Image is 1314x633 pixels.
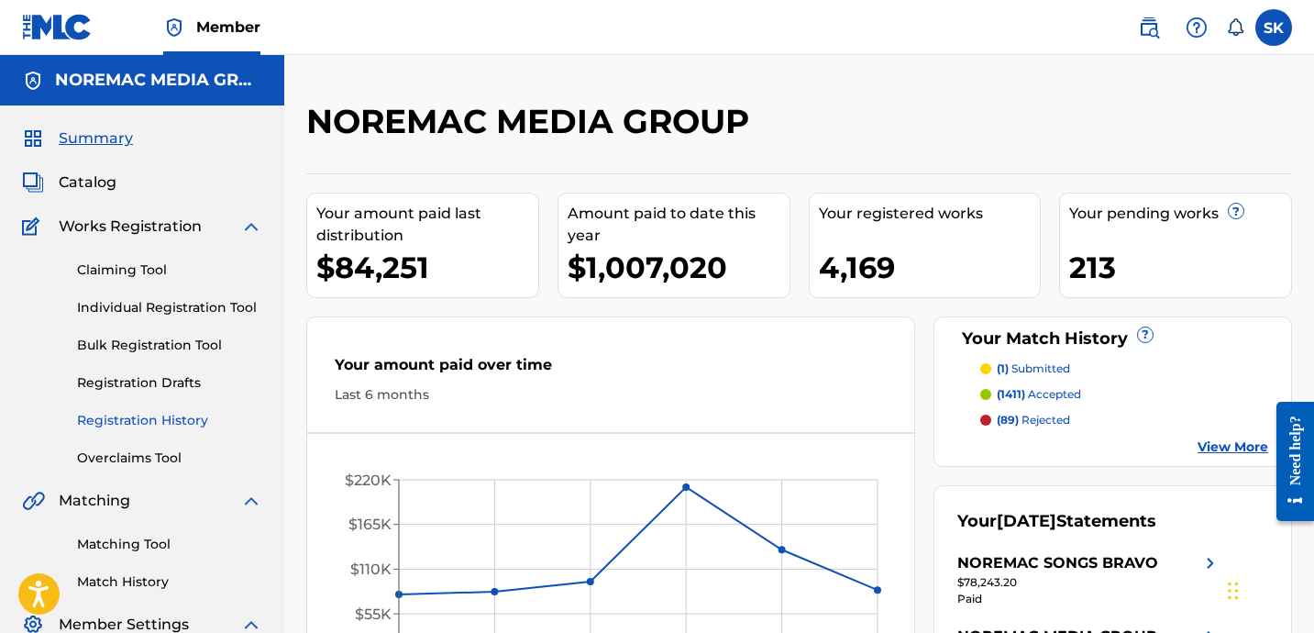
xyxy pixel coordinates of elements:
[957,327,1268,351] div: Your Match History
[997,511,1056,531] span: [DATE]
[59,490,130,512] span: Matching
[345,472,392,489] tspan: $220K
[22,128,44,150] img: Summary
[163,17,185,39] img: Top Rightsholder
[1255,9,1292,46] div: User Menu
[1198,438,1268,457] a: View More
[22,172,116,194] a: CatalogCatalog
[997,387,1025,401] span: (1411)
[59,216,202,238] span: Works Registration
[819,203,1041,225] div: Your registered works
[335,354,887,385] div: Your amount paid over time
[335,385,887,405] div: Last 6 months
[1138,17,1160,39] img: search
[316,203,538,247] div: Your amount paid last distribution
[957,552,1221,607] a: NOREMAC SONGS BRAVOright chevron icon$78,243.20Paid
[980,361,1268,377] a: (1) submitted
[77,373,262,393] a: Registration Drafts
[240,490,262,512] img: expand
[1263,388,1314,536] iframe: Resource Center
[957,591,1221,607] div: Paid
[819,247,1041,288] div: 4,169
[957,574,1221,591] div: $78,243.20
[59,128,133,150] span: Summary
[22,490,45,512] img: Matching
[77,411,262,430] a: Registration History
[1226,18,1244,37] div: Notifications
[997,413,1019,427] span: (89)
[997,386,1081,403] p: accepted
[22,14,93,40] img: MLC Logo
[77,298,262,317] a: Individual Registration Tool
[55,70,262,91] h5: NOREMAC MEDIA GROUP
[306,101,758,142] h2: NOREMAC MEDIA GROUP
[355,605,392,623] tspan: $55K
[350,561,392,578] tspan: $110K
[77,535,262,554] a: Matching Tool
[568,203,790,247] div: Amount paid to date this year
[240,216,262,238] img: expand
[1186,17,1208,39] img: help
[1222,545,1314,633] iframe: Chat Widget
[1131,9,1167,46] a: Public Search
[77,336,262,355] a: Bulk Registration Tool
[22,70,44,92] img: Accounts
[997,412,1070,428] p: rejected
[348,516,392,533] tspan: $165K
[77,449,262,468] a: Overclaims Tool
[1069,203,1291,225] div: Your pending works
[1228,563,1239,618] div: Drag
[997,361,1070,377] p: submitted
[77,261,262,280] a: Claiming Tool
[22,172,44,194] img: Catalog
[957,509,1156,534] div: Your Statements
[1138,328,1153,342] span: ?
[1178,9,1215,46] div: Help
[22,216,46,238] img: Works Registration
[1229,204,1243,218] span: ?
[316,247,538,288] div: $84,251
[59,172,116,194] span: Catalog
[957,552,1158,574] div: NOREMAC SONGS BRAVO
[980,386,1268,403] a: (1411) accepted
[568,247,790,288] div: $1,007,020
[77,572,262,592] a: Match History
[980,412,1268,428] a: (89) rejected
[1199,552,1221,574] img: right chevron icon
[1069,247,1291,288] div: 213
[22,128,133,150] a: SummarySummary
[997,361,1009,375] span: (1)
[196,17,260,38] span: Member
